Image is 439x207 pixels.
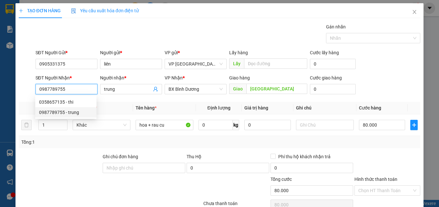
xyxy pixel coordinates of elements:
[405,3,424,21] button: Close
[165,75,183,80] span: VP Nhận
[19,8,23,13] span: plus
[229,75,250,80] span: Giao hàng
[103,154,138,159] label: Ghi chú đơn hàng
[103,163,185,173] input: Ghi chú đơn hàng
[39,98,93,106] div: 0358657135 - thi
[168,59,223,69] span: VP Nha Trang xe Limousine
[36,74,97,81] div: SĐT Người Nhận
[71,8,139,13] span: Yêu cầu xuất hóa đơn điện tử
[71,8,76,14] img: icon
[153,87,158,92] span: user-add
[35,97,97,107] div: 0358657135 - thi
[310,59,356,69] input: Cước lấy hàng
[36,49,97,56] div: SĐT Người Gửi
[229,50,248,55] span: Lấy hàng
[410,120,418,130] button: plus
[296,120,354,130] input: Ghi Chú
[310,84,356,94] input: Cước giao hàng
[100,49,162,56] div: Người gửi
[187,154,201,159] span: Thu Hộ
[276,153,333,160] span: Phí thu hộ khách nhận trả
[244,120,291,130] input: 0
[244,58,307,69] input: Dọc đường
[168,84,223,94] span: BX Bình Dương
[35,107,97,118] div: 0987789755 - trung
[310,75,342,80] label: Cước giao hàng
[271,177,292,182] span: Tổng cước
[293,102,356,114] th: Ghi chú
[165,49,227,56] div: VP gửi
[244,105,268,110] span: Giá trị hàng
[310,50,339,55] label: Cước lấy hàng
[100,74,162,81] div: Người nhận
[136,120,193,130] input: VD: Bàn, Ghế
[136,105,157,110] span: Tên hàng
[19,8,61,13] span: TẠO ĐƠN HÀNG
[359,105,381,110] span: Cước hàng
[21,139,170,146] div: Tổng: 1
[229,84,246,94] span: Giao
[326,24,346,29] label: Gán nhãn
[411,122,417,128] span: plus
[77,120,127,130] span: Khác
[246,84,307,94] input: Dọc đường
[21,120,32,130] button: delete
[208,105,230,110] span: Định lượng
[354,177,397,182] label: Hình thức thanh toán
[233,120,239,130] span: kg
[412,9,417,15] span: close
[229,58,244,69] span: Lấy
[39,109,93,116] div: 0987789755 - trung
